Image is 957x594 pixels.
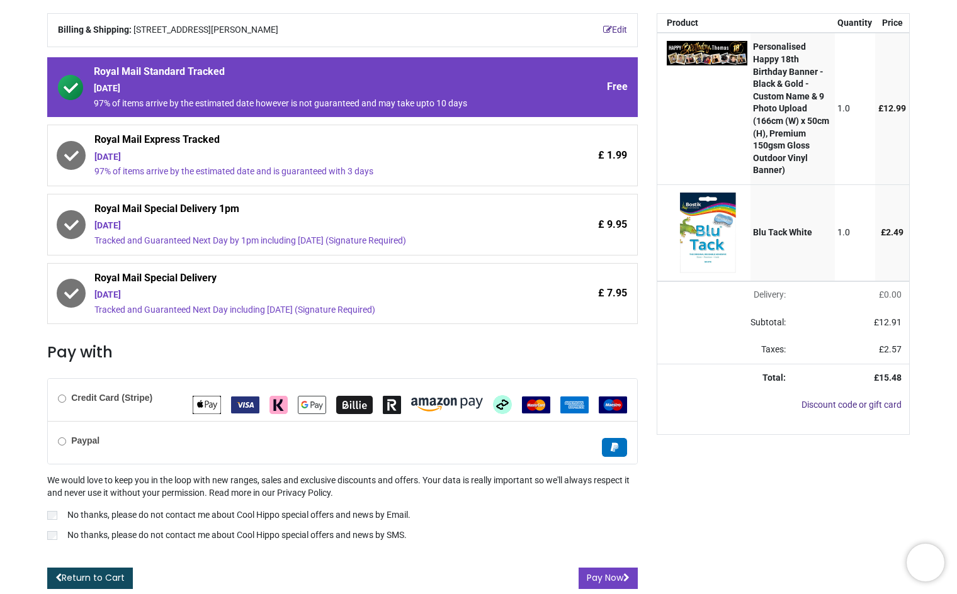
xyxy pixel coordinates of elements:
div: [DATE] [94,82,521,95]
span: MasterCard [522,399,550,409]
span: Klarna [269,399,288,409]
span: 2.57 [884,344,902,354]
div: [DATE] [94,220,521,232]
strong: Total: [762,373,786,383]
img: Revolut Pay [383,396,401,414]
span: £ 9.95 [598,218,627,232]
input: No thanks, please do not contact me about Cool Hippo special offers and news by Email. [47,511,57,520]
img: mLoJXhAAAAAElFTkSuQmCC [667,41,747,65]
span: Royal Mail Express Tracked [94,133,521,150]
div: [DATE] [94,289,521,301]
img: VISA [231,396,259,413]
a: Return to Cart [47,568,133,589]
h3: Pay with [47,342,638,363]
span: 12.99 [883,103,906,113]
th: Price [875,14,909,33]
span: £ [878,103,906,113]
img: Klarna [269,396,288,414]
b: Billing & Shipping: [58,25,132,35]
img: American Express [560,396,589,413]
input: Paypal [58,437,66,445]
div: 1.0 [837,103,872,115]
span: Apple Pay [193,399,221,409]
span: American Express [560,399,589,409]
span: VISA [231,399,259,409]
img: [BLU-TACK-WHITE] Blu Tack White [667,193,747,273]
b: Credit Card (Stripe) [71,393,152,403]
span: £ [879,289,902,300]
td: Subtotal: [657,309,793,337]
span: 2.49 [886,227,903,237]
a: Discount code or gift card [801,400,902,410]
span: Amazon Pay [411,399,483,409]
span: Google Pay [298,399,326,409]
span: Paypal [602,442,627,452]
input: Credit Card (Stripe) [58,395,66,403]
img: Apple Pay [193,396,221,414]
span: 0.00 [884,289,902,300]
img: Maestro [599,396,627,413]
th: Product [657,14,750,33]
div: Tracked and Guaranteed Next Day including [DATE] (Signature Required) [94,304,521,317]
img: Amazon Pay [411,398,483,412]
strong: Personalised Happy 18th Birthday Banner - Black & Gold - Custom Name & 9 Photo Upload (166cm (W) ... [753,42,829,175]
th: Quantity [835,14,876,33]
span: Afterpay Clearpay [493,399,512,409]
img: Billie [336,396,373,414]
span: £ 1.99 [598,148,627,162]
div: 97% of items arrive by the estimated date however is not guaranteed and may take upto 10 days [94,98,521,110]
a: Edit [603,24,627,36]
span: £ [874,317,902,327]
iframe: Brevo live chat [907,544,944,581]
strong: Blu Tack White [753,227,812,237]
span: 12.91 [879,317,902,327]
p: No thanks, please do not contact me about Cool Hippo special offers and news by SMS. [67,529,407,542]
strong: £ [874,373,902,383]
span: Billie [336,399,373,409]
img: MasterCard [522,396,550,413]
input: No thanks, please do not contact me about Cool Hippo special offers and news by SMS. [47,531,57,540]
span: £ [879,344,902,354]
span: £ [881,227,903,237]
div: 1.0 [837,227,872,239]
p: No thanks, please do not contact me about Cool Hippo special offers and news by Email. [67,509,411,522]
span: £ 7.95 [598,286,627,300]
div: 97% of items arrive by the estimated date and is guaranteed with 3 days [94,165,521,178]
b: Paypal [71,435,99,445]
span: Royal Mail Special Delivery [94,271,521,289]
span: Royal Mail Standard Tracked [94,65,521,82]
img: Paypal [602,438,627,457]
span: Maestro [599,399,627,409]
span: Revolut Pay [383,399,401,409]
span: 15.48 [879,373,902,383]
td: Delivery will be updated after choosing a new delivery method [657,281,793,309]
img: Google Pay [298,396,326,414]
span: Royal Mail Special Delivery 1pm [94,202,521,220]
img: Afterpay Clearpay [493,395,512,414]
td: Taxes: [657,336,793,364]
span: Free [607,80,628,94]
span: [STREET_ADDRESS][PERSON_NAME] [133,24,278,36]
button: Pay Now [579,568,638,589]
div: [DATE] [94,151,521,164]
div: We would love to keep you in the loop with new ranges, sales and exclusive discounts and offers. ... [47,474,638,544]
div: Tracked and Guaranteed Next Day by 1pm including [DATE] (Signature Required) [94,235,521,247]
